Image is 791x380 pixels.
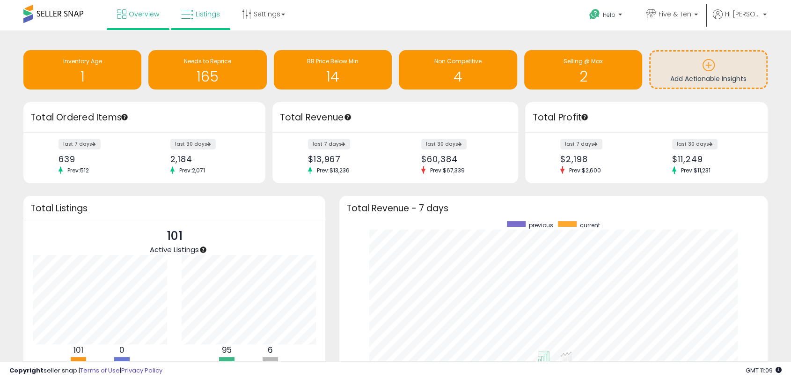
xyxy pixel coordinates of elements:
[403,69,512,84] h1: 4
[672,139,718,149] label: last 30 days
[580,221,600,229] span: current
[560,139,602,149] label: last 7 days
[9,366,162,375] div: seller snap | |
[659,9,691,19] span: Five & Ten
[170,154,249,164] div: 2,184
[148,50,266,89] a: Needs to Reprice 165
[150,245,199,254] span: Active Listings
[532,111,760,124] h3: Total Profit
[59,154,138,164] div: 639
[672,154,751,164] div: $11,249
[30,111,258,124] h3: Total Ordered Items
[129,9,159,19] span: Overview
[153,69,262,84] h1: 165
[425,166,469,174] span: Prev: $67,339
[30,205,318,212] h3: Total Listings
[582,1,631,30] a: Help
[603,11,615,19] span: Help
[268,344,273,356] b: 6
[399,50,517,89] a: Non Competitive 4
[308,154,388,164] div: $13,967
[196,9,220,19] span: Listings
[23,50,141,89] a: Inventory Age 1
[9,366,44,375] strong: Copyright
[80,366,120,375] a: Terms of Use
[560,154,639,164] div: $2,198
[63,166,94,174] span: Prev: 512
[651,52,766,88] a: Add Actionable Insights
[421,139,467,149] label: last 30 days
[222,344,232,356] b: 95
[184,57,231,65] span: Needs to Reprice
[119,344,125,356] b: 0
[199,246,207,254] div: Tooltip anchor
[121,366,162,375] a: Privacy Policy
[63,57,102,65] span: Inventory Age
[529,221,553,229] span: previous
[279,111,511,124] h3: Total Revenue
[346,205,761,212] h3: Total Revenue - 7 days
[670,74,747,83] span: Add Actionable Insights
[529,69,637,84] h1: 2
[120,113,129,121] div: Tooltip anchor
[564,57,603,65] span: Selling @ Max
[175,166,210,174] span: Prev: 2,071
[421,154,502,164] div: $60,384
[150,227,199,245] p: 101
[28,69,137,84] h1: 1
[589,8,601,20] i: Get Help
[312,166,354,174] span: Prev: $13,236
[434,57,482,65] span: Non Competitive
[564,166,606,174] span: Prev: $2,600
[73,344,83,356] b: 101
[344,113,352,121] div: Tooltip anchor
[676,166,715,174] span: Prev: $11,231
[59,139,101,149] label: last 7 days
[274,50,392,89] a: BB Price Below Min 14
[580,113,589,121] div: Tooltip anchor
[524,50,642,89] a: Selling @ Max 2
[713,9,767,30] a: Hi [PERSON_NAME]
[308,139,350,149] label: last 7 days
[307,57,359,65] span: BB Price Below Min
[725,9,760,19] span: Hi [PERSON_NAME]
[278,69,387,84] h1: 14
[746,366,782,375] span: 2025-08-13 11:09 GMT
[170,139,216,149] label: last 30 days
